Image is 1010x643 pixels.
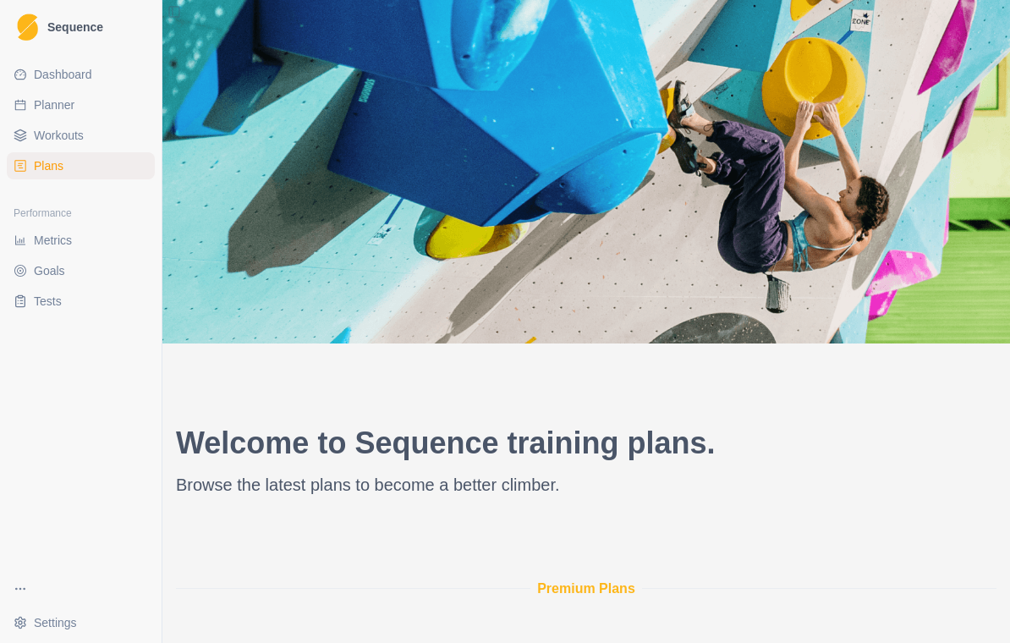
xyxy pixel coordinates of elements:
[7,122,155,149] a: Workouts
[34,232,72,249] span: Metrics
[7,200,155,227] div: Performance
[34,96,74,113] span: Planner
[47,21,103,33] span: Sequence
[34,262,65,279] span: Goals
[34,66,92,83] span: Dashboard
[34,127,84,144] span: Workouts
[7,257,155,284] a: Goals
[34,157,63,174] span: Plans
[176,425,996,461] h2: Welcome to Sequence training plans.
[7,288,155,315] a: Tests
[17,14,38,41] img: Logo
[537,579,635,599] p: Premium Plans
[7,609,155,636] button: Settings
[7,152,155,179] a: Plans
[7,61,155,88] a: Dashboard
[176,472,996,497] p: Browse the latest plans to become a better climber.
[7,227,155,254] a: Metrics
[7,91,155,118] a: Planner
[34,293,62,310] span: Tests
[7,7,155,47] a: LogoSequence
